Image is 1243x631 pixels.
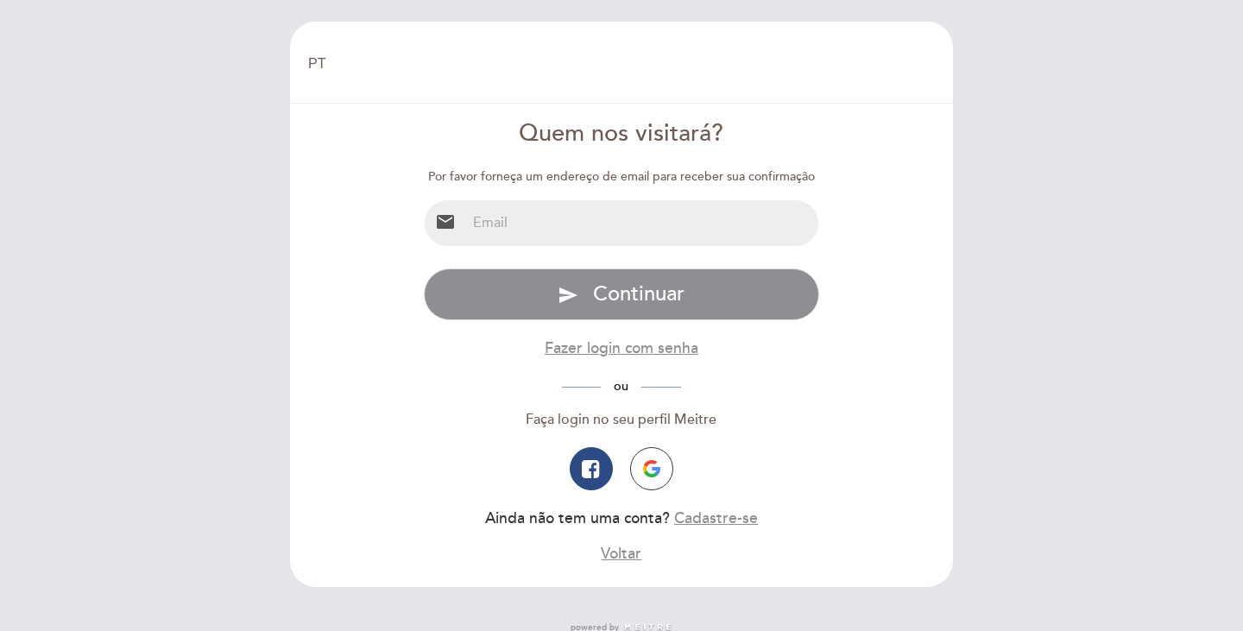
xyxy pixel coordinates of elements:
span: ou [601,379,641,394]
button: Cadastre-se [674,508,758,529]
button: Fazer login com senha [545,338,698,359]
input: Email [466,200,819,246]
span: Ainda não tem uma conta? [485,509,670,527]
img: icon-google.png [643,460,660,477]
button: send Continuar [424,268,820,320]
div: Por favor forneça um endereço de email para receber sua confirmação [424,168,820,186]
div: Faça login no seu perfil Meitre [424,410,820,430]
button: Voltar [601,543,641,565]
i: email [435,211,456,232]
i: send [558,285,578,306]
div: Quem nos visitará? [424,117,820,151]
span: Continuar [593,281,685,306]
